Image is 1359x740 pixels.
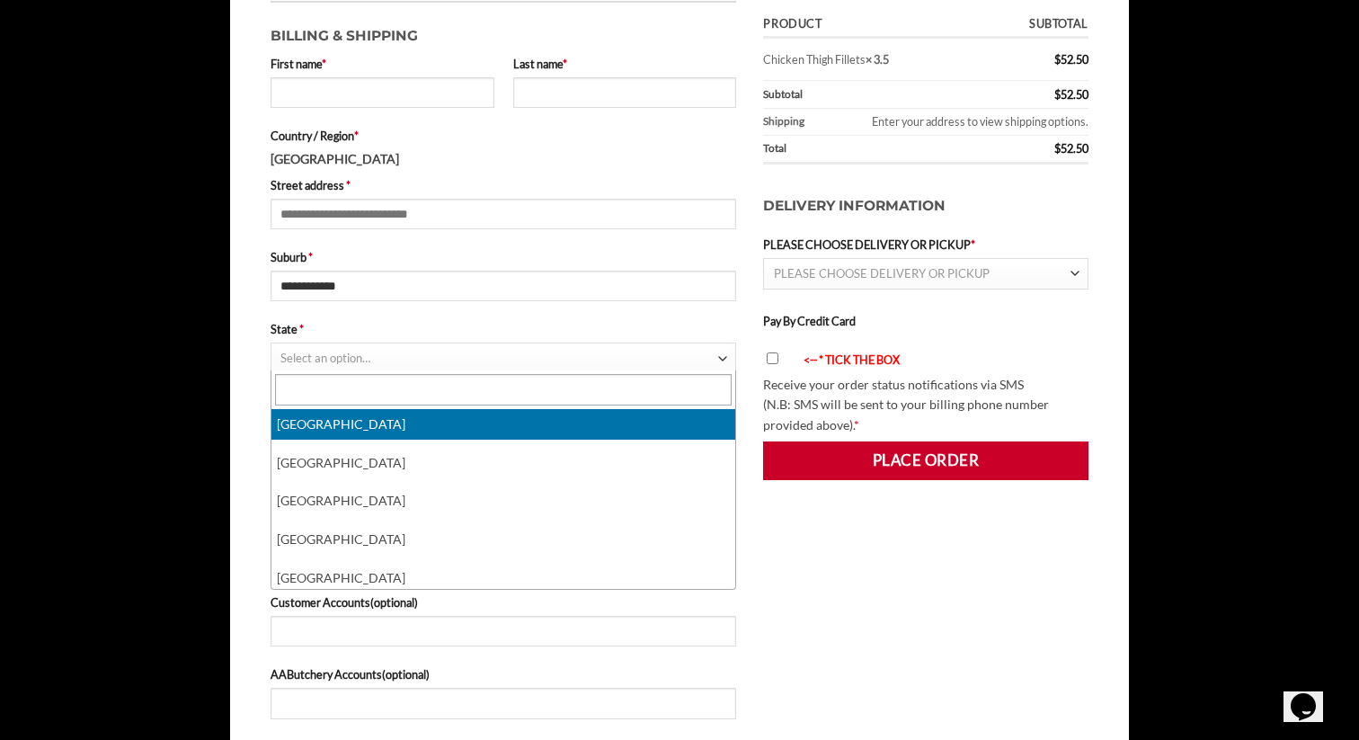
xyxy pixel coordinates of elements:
span: (optional) [370,595,418,610]
p: Receive your order status notifications via SMS (N.B: SMS will be sent to your billing phone numb... [763,375,1088,436]
li: [GEOGRAPHIC_DATA] [271,486,735,517]
label: PLEASE CHOOSE DELIVERY OR PICKUP [763,236,1088,254]
abbr: required [308,250,313,264]
li: [GEOGRAPHIC_DATA] [271,409,735,441]
label: Street address [271,176,736,194]
button: Place order [763,441,1088,479]
span: (optional) [382,667,430,682]
th: Total [763,136,981,165]
label: Country / Region [271,127,736,145]
bdi: 52.50 [1054,141,1088,156]
span: PLEASE CHOOSE DELIVERY OR PICKUP [774,266,990,281]
label: Customer Accounts [271,593,736,611]
td: Enter your address to view shipping options. [820,109,1088,136]
label: First name [271,55,494,73]
li: [GEOGRAPHIC_DATA] [271,448,735,479]
span: State [271,343,736,373]
span: $ [1054,87,1061,102]
li: [GEOGRAPHIC_DATA] [271,563,735,594]
label: Suburb [271,248,736,266]
span: $ [1054,141,1061,156]
abbr: required [299,322,304,336]
strong: × 3.5 [866,52,889,67]
td: Chicken Thigh Fillets [763,39,981,81]
label: AAButchery Accounts [271,665,736,683]
li: [GEOGRAPHIC_DATA] [271,524,735,556]
iframe: chat widget [1283,668,1341,722]
strong: [GEOGRAPHIC_DATA] [271,151,399,166]
img: arrow-blink.gif [787,355,804,367]
abbr: required [354,129,359,143]
span: Select an option… [280,351,370,365]
abbr: required [854,417,859,432]
abbr: required [322,57,326,71]
abbr: required [346,178,351,192]
h3: Delivery Information [763,177,1088,236]
label: Last name [513,55,737,73]
th: Shipping [763,109,820,136]
input: <-- * TICK THE BOX [767,352,778,364]
label: State [271,320,736,338]
th: Product [763,13,981,39]
abbr: required [971,237,975,252]
span: $ [1054,52,1061,67]
h3: Billing & Shipping [271,16,736,48]
th: Subtotal [981,13,1088,39]
label: Pay By Credit Card [763,314,856,328]
bdi: 52.50 [1054,87,1088,102]
th: Subtotal [763,81,981,108]
bdi: 52.50 [1054,52,1088,67]
abbr: required [563,57,567,71]
font: <-- * TICK THE BOX [804,352,900,367]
